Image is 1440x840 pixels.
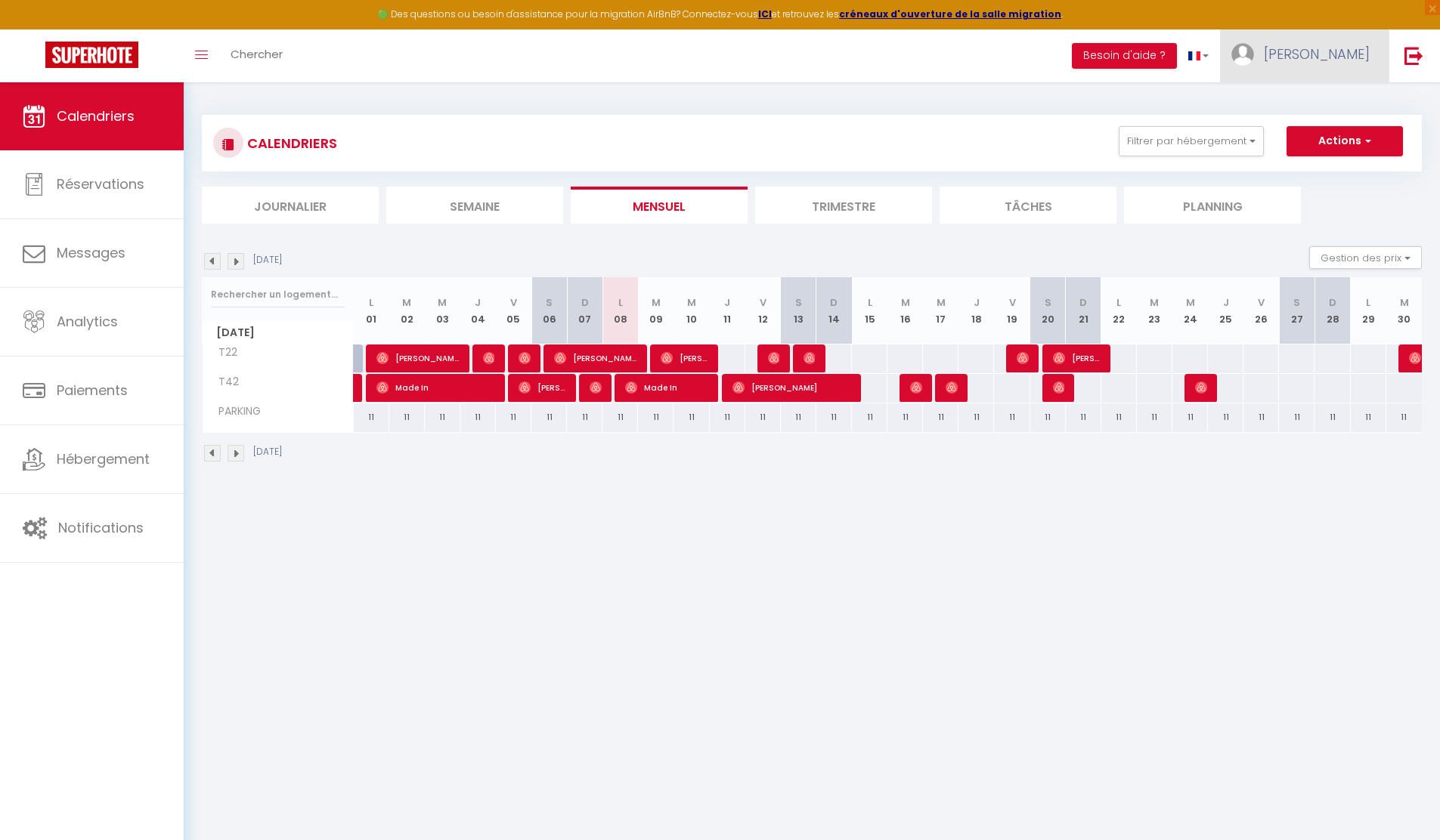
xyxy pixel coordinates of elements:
a: [PERSON_NAME] [354,374,361,403]
th: 29 [1351,277,1386,344]
span: Calendriers [57,107,135,125]
span: PARKING [205,403,265,420]
span: [PERSON_NAME] [1264,45,1370,63]
th: 14 [816,277,852,344]
abbr: V [1009,295,1016,310]
span: [PERSON_NAME] [768,344,780,372]
th: 13 [781,277,816,344]
button: Filtrer par hébergement [1119,126,1264,156]
div: 11 [958,403,994,431]
div: 11 [994,403,1030,431]
button: Ouvrir le widget de chat LiveChat [12,6,57,51]
span: Notifications [58,518,144,537]
th: 01 [354,277,389,344]
abbr: M [402,295,411,310]
th: 25 [1208,277,1243,344]
abbr: D [581,295,589,310]
span: [PERSON_NAME] [519,373,566,402]
li: Mensuel [571,187,748,224]
li: Planning [1124,187,1301,224]
span: Made In [625,373,708,402]
abbr: D [1079,295,1087,310]
div: 11 [602,403,638,431]
th: 10 [674,277,709,344]
div: 11 [923,403,958,431]
span: [PERSON_NAME] [910,373,922,402]
abbr: L [618,295,623,310]
div: 11 [354,403,389,431]
span: [PERSON_NAME] [1053,373,1065,402]
img: Super Booking [45,42,138,68]
th: 12 [745,277,781,344]
span: [PERSON_NAME] [554,344,637,372]
abbr: L [1366,295,1370,310]
th: 04 [460,277,496,344]
span: Paiements [57,381,128,400]
abbr: M [438,295,447,310]
p: [DATE] [253,445,282,459]
div: 11 [745,403,781,431]
div: 11 [425,403,460,431]
span: [PERSON_NAME] [804,344,816,372]
button: Actions [1287,126,1403,156]
button: Gestion des prix [1309,246,1422,269]
div: 11 [887,403,923,431]
a: créneaux d'ouverture de la salle migration [839,8,1061,20]
th: 15 [852,277,887,344]
abbr: J [475,295,481,310]
li: Journalier [202,187,379,224]
div: 11 [389,403,425,431]
abbr: J [1223,295,1229,310]
div: 11 [567,403,602,431]
div: 11 [1172,403,1208,431]
input: Rechercher un logement... [211,281,345,308]
abbr: M [1400,295,1409,310]
abbr: M [687,295,696,310]
div: 11 [1351,403,1386,431]
th: 22 [1101,277,1137,344]
abbr: S [1293,295,1300,310]
abbr: V [760,295,766,310]
span: [PERSON_NAME] [376,344,460,372]
th: 23 [1137,277,1172,344]
abbr: D [830,295,838,310]
div: 11 [1137,403,1172,431]
abbr: D [1329,295,1336,310]
abbr: S [795,295,802,310]
span: [PERSON_NAME] [946,373,958,402]
th: 26 [1243,277,1279,344]
div: 11 [1386,403,1422,431]
span: T42 [205,374,262,391]
img: ... [1231,43,1254,66]
th: 02 [389,277,425,344]
abbr: L [1116,295,1121,310]
th: 28 [1315,277,1350,344]
p: [DATE] [253,253,282,267]
span: Made In [376,373,495,402]
abbr: M [652,295,661,310]
span: [PERSON_NAME] [590,373,602,402]
th: 16 [887,277,923,344]
div: 11 [460,403,496,431]
abbr: L [868,295,872,310]
div: 11 [638,403,674,431]
span: [DATE] [203,322,353,344]
div: 11 [852,403,887,431]
th: 21 [1066,277,1101,344]
abbr: V [1258,295,1265,310]
li: Tâches [940,187,1116,224]
abbr: M [1150,295,1159,310]
div: 11 [1279,403,1315,431]
a: ICI [758,8,772,20]
span: T22 [205,344,262,361]
abbr: S [1045,295,1051,310]
th: 19 [994,277,1030,344]
span: [PERSON_NAME] [1195,373,1207,402]
div: 11 [674,403,709,431]
th: 11 [710,277,745,344]
th: 24 [1172,277,1208,344]
a: ... [PERSON_NAME] [1220,29,1389,82]
div: 11 [531,403,567,431]
th: 27 [1279,277,1315,344]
